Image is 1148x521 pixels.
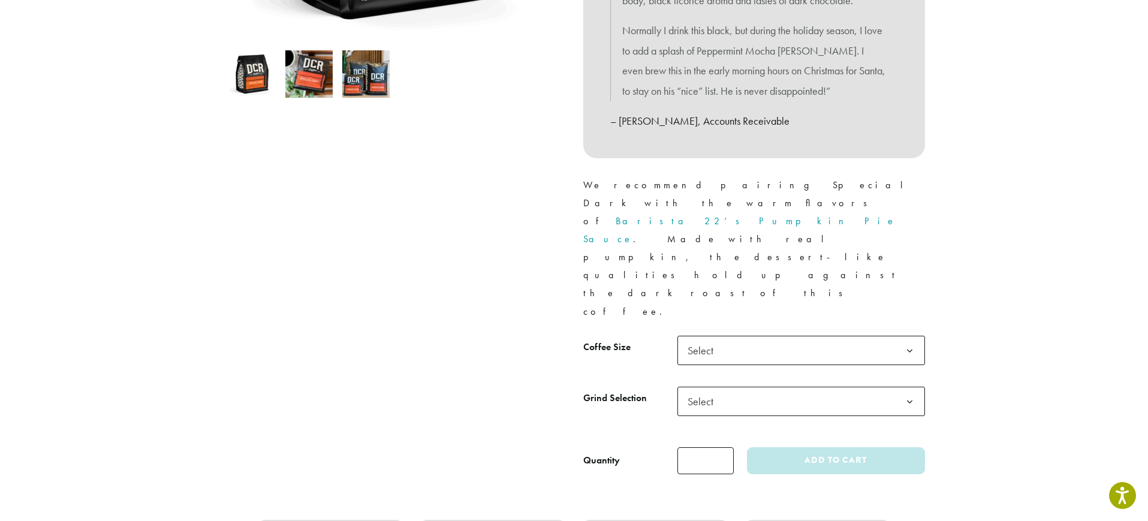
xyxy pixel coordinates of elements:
[677,336,925,365] span: Select
[683,390,725,413] span: Select
[342,50,390,98] img: Special Dark - Image 3
[622,20,886,101] p: Normally I drink this black, but during the holiday season, I love to add a splash of Peppermint ...
[610,111,898,131] p: – [PERSON_NAME], Accounts Receivable
[677,447,734,474] input: Product quantity
[747,447,924,474] button: Add to cart
[677,387,925,416] span: Select
[228,50,276,98] img: Special Dark
[583,176,925,321] p: We recommend pairing Special Dark with the warm flavors of . Made with real pumpkin, the dessert-...
[583,390,677,407] label: Grind Selection
[583,339,677,356] label: Coffee Size
[683,339,725,362] span: Select
[583,215,896,245] a: Barista 22’s Pumpkin Pie Sauce
[285,50,333,98] img: Special Dark - Image 2
[583,453,620,468] div: Quantity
